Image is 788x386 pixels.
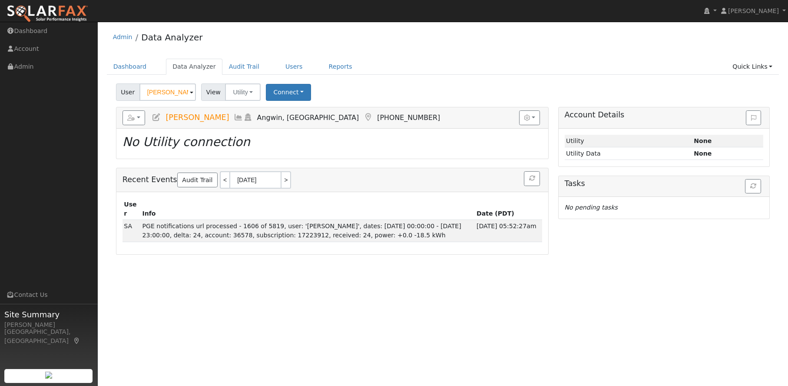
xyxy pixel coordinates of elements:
[225,83,261,101] button: Utility
[113,33,132,40] a: Admin
[746,110,761,125] button: Issue History
[728,7,779,14] span: [PERSON_NAME]
[152,113,161,122] a: Edit User (36207)
[281,171,291,189] a: >
[524,171,540,186] button: Refresh
[141,32,202,43] a: Data Analyzer
[4,327,93,346] div: [GEOGRAPHIC_DATA], [GEOGRAPHIC_DATA]
[565,110,764,120] h5: Account Details
[363,113,373,122] a: Map
[726,59,779,75] a: Quick Links
[475,198,542,220] th: Date (PDT)
[565,135,692,147] td: Utility
[141,198,475,220] th: Info
[220,171,229,189] a: <
[266,84,311,101] button: Connect
[123,198,141,220] th: User
[123,220,141,242] td: SDP Admin
[177,173,218,187] a: Audit Trail
[73,337,81,344] a: Map
[116,83,140,101] span: User
[322,59,359,75] a: Reports
[7,5,88,23] img: SolarFax
[565,204,618,211] i: No pending tasks
[745,179,761,194] button: Refresh
[234,113,243,122] a: Multi-Series Graph
[565,147,692,160] td: Utility Data
[45,372,52,379] img: retrieve
[243,113,253,122] a: Login As (last Never)
[123,135,250,149] i: No Utility connection
[4,309,93,320] span: Site Summary
[139,83,196,101] input: Select a User
[694,150,712,157] strong: None
[694,137,712,144] strong: ID: null, authorized: None
[222,59,266,75] a: Audit Trail
[123,171,543,189] h5: Recent Events
[4,320,93,329] div: [PERSON_NAME]
[279,59,309,75] a: Users
[565,179,764,188] h5: Tasks
[141,220,475,242] td: PGE notifications url processed - 1606 of 5819, user: '[PERSON_NAME]', dates: [DATE] 00:00:00 - [...
[107,59,153,75] a: Dashboard
[257,113,359,122] span: Angwin, [GEOGRAPHIC_DATA]
[166,113,229,122] span: [PERSON_NAME]
[166,59,222,75] a: Data Analyzer
[475,220,542,242] td: [DATE] 05:52:27am
[201,83,226,101] span: View
[377,113,440,122] span: [PHONE_NUMBER]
